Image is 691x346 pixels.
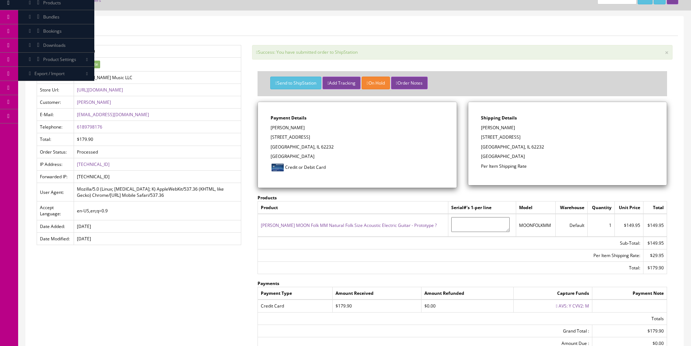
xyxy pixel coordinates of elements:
[258,195,277,201] strong: Products
[43,42,66,48] span: Downloads
[37,146,74,158] td: Order Status:
[37,109,74,121] td: E-Mail:
[77,111,149,118] a: [EMAIL_ADDRESS][DOMAIN_NAME]
[37,183,74,202] td: User Agent:
[37,220,74,232] td: Date Added:
[516,214,556,236] td: MOONFOLKMM
[362,77,390,89] button: On Hold
[37,96,74,109] td: Customer:
[270,77,321,89] button: Send to ShipStation
[258,280,279,286] strong: Payments
[252,45,673,60] div: Success: You have submitted order to ShipStation
[258,325,592,337] td: Grand Total :
[18,24,94,38] a: Bookings
[43,28,62,34] span: Bookings
[74,133,241,146] td: $179.90
[74,232,241,245] td: [DATE]
[258,249,643,261] td: Per Item Shipping Rate:
[271,163,285,172] img: Credit Card
[37,158,74,170] td: IP Address:
[643,249,667,261] td: $29.95
[643,214,667,236] td: $149.95
[37,170,74,183] td: Forwarded IP:
[258,312,667,325] td: Totals
[258,262,643,274] td: Total:
[481,115,517,121] strong: Shipping Details
[37,133,74,146] td: Total:
[481,144,654,150] p: [GEOGRAPHIC_DATA], IL 62232
[614,202,643,214] td: Unit Price
[559,303,589,309] a: AVS: Y CVV2: M
[37,121,74,133] td: Telephone:
[556,214,588,236] td: Default
[592,287,667,300] td: Payment Note
[77,99,111,105] a: [PERSON_NAME]
[614,214,643,236] td: $149.95
[322,77,361,89] button: Add Tracking
[271,134,444,141] p: [STREET_ADDRESS]
[74,220,241,232] td: [DATE]
[43,14,59,20] span: Bundles
[258,300,333,312] td: Credit Card
[391,77,428,89] button: Order Notes
[258,237,643,249] td: Sub-Total:
[258,202,448,214] td: Product
[77,124,102,130] a: 6189798176
[481,153,654,160] p: [GEOGRAPHIC_DATA]
[18,38,94,53] a: Downloads
[74,183,241,202] td: Mozilla/5.0 (Linux; [MEDICAL_DATA]; K) AppleWebKit/537.36 (KHTML, like Gecko) Chrome/[URL] Mobile...
[18,67,94,81] a: Export / Import
[74,71,241,84] td: [PERSON_NAME] Music LLC
[643,262,667,274] td: $179.90
[588,202,614,214] td: Quantity
[271,115,307,121] strong: Payment Details
[481,163,654,170] p: Per Item Shipping Rate
[18,10,94,24] a: Bundles
[43,56,76,62] span: Product Settings
[421,300,513,312] td: $0.00
[481,125,654,131] p: [PERSON_NAME]
[261,222,437,228] a: [PERSON_NAME] MOON Folk MM Natural Folk Size Acoustic Electric Guitar - Prototype ?
[481,134,654,141] p: [STREET_ADDRESS]
[74,146,241,158] td: Processed
[37,232,74,245] td: Date Modified:
[271,125,444,131] p: [PERSON_NAME]
[592,325,667,337] td: $179.90
[37,202,74,220] td: Accept Language:
[74,202,241,220] td: en-US,en;q=0.9
[258,287,333,300] td: Payment Type
[77,87,123,93] a: [URL][DOMAIN_NAME]
[333,300,421,312] td: $179.90
[271,153,444,160] p: [GEOGRAPHIC_DATA]
[588,214,614,236] td: 1
[333,287,421,300] td: Amount Received
[516,202,556,214] td: Model
[556,202,588,214] td: Warehouse
[271,144,444,150] p: [GEOGRAPHIC_DATA], IL 62232
[271,163,444,172] p: Credit or Debit Card
[37,84,74,96] td: Store Url:
[643,202,667,214] td: Total
[74,170,241,183] td: [TECHNICAL_ID]
[643,237,667,249] td: $149.95
[421,287,513,300] td: Amount Refunded
[513,287,592,300] td: Capture Funds
[74,45,241,58] td: #198840
[665,49,669,56] button: ×
[77,161,110,167] a: [TECHNICAL_ID]
[448,202,516,214] td: Serial#'s 1-per line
